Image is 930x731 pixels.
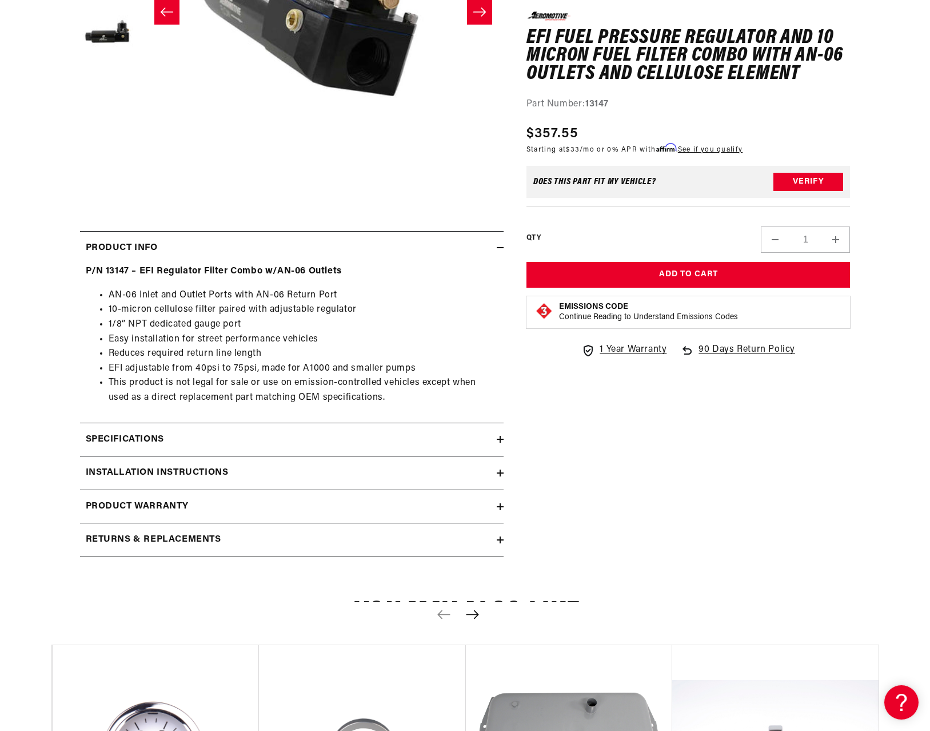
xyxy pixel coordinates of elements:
strong: P/N 13147 – EFI Regulator Filter Combo w/AN-06 Outlets [86,267,342,276]
h2: You may also like [51,601,879,627]
label: QTY [526,233,541,243]
summary: Installation Instructions [80,456,504,490]
span: $33 [566,146,580,153]
h2: Installation Instructions [86,466,229,480]
li: Reduces required return line length [109,347,498,361]
button: Add to Cart [526,262,851,288]
li: 10-micron cellulose filter paired with adjustable regulator [109,303,498,317]
h2: Product warranty [86,499,189,514]
a: 90 Days Return Policy [680,343,795,369]
li: AN-06 Inlet and Outlet Ports with AN-06 Return Port [109,288,498,303]
img: Emissions code [535,302,553,320]
a: See if you qualify - Learn more about Affirm Financing (opens in modal) [678,146,743,153]
summary: Specifications [80,423,504,456]
button: Next slide [460,602,485,627]
span: 90 Days Return Policy [699,343,795,369]
div: Part Number: [526,97,851,112]
span: $357.55 [526,123,578,144]
summary: Product Info [80,232,504,265]
li: This product is not legal for sale or use on emission-controlled vehicles except when used as a d... [109,376,498,405]
p: Starting at /mo or 0% APR with . [526,144,743,154]
h2: Returns & replacements [86,533,221,547]
a: 1 Year Warranty [581,343,666,357]
h1: EFI Fuel Pressure Regulator and 10 Micron Fuel Filter Combo with AN-06 Outlets and Cellulose Element [526,29,851,83]
strong: 13147 [585,100,609,109]
summary: Returns & replacements [80,523,504,557]
span: 1 Year Warranty [600,343,666,357]
h2: Product Info [86,241,158,256]
button: Verify [773,173,843,191]
li: EFI adjustable from 40psi to 75psi, made for A1000 and smaller pumps [109,361,498,376]
button: Previous slide [432,602,457,627]
strong: Emissions Code [559,303,628,311]
button: Load image 4 in gallery view [80,5,137,62]
div: Does This part fit My vehicle? [533,177,656,186]
li: Easy installation for street performance vehicles [109,332,498,347]
span: Affirm [656,143,676,152]
button: Emissions CodeContinue Reading to Understand Emissions Codes [559,302,738,323]
li: 1/8” NPT dedicated gauge port [109,317,498,332]
p: Continue Reading to Understand Emissions Codes [559,312,738,323]
h2: Specifications [86,432,164,447]
summary: Product warranty [80,490,504,523]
